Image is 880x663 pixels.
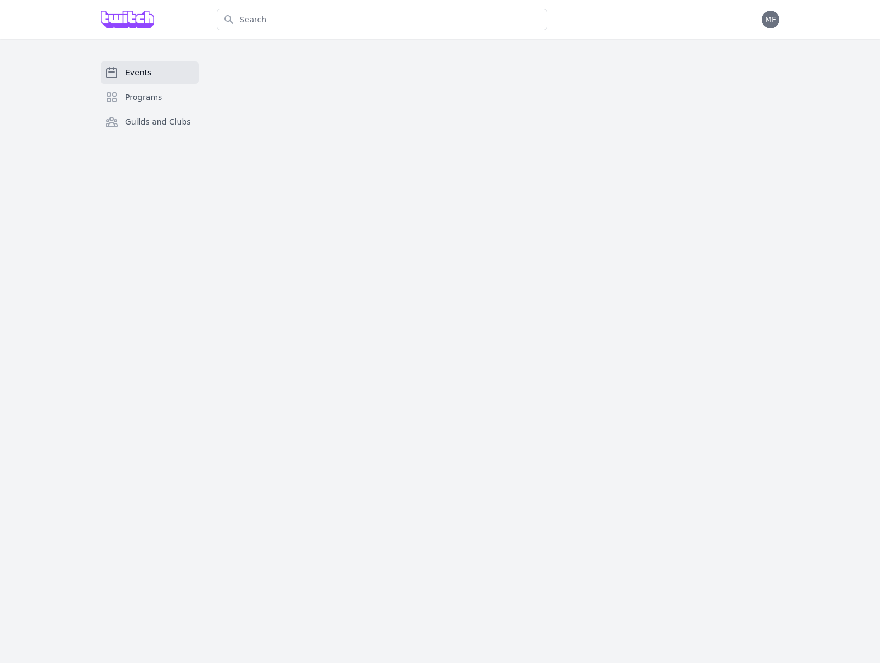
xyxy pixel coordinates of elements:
[762,11,779,28] button: MF
[101,61,199,84] a: Events
[101,111,199,133] a: Guilds and Clubs
[101,61,199,151] nav: Sidebar
[101,11,154,28] img: Grove
[101,86,199,108] a: Programs
[217,9,547,30] input: Search
[125,116,191,127] span: Guilds and Clubs
[125,92,162,103] span: Programs
[125,67,151,78] span: Events
[765,16,776,23] span: MF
